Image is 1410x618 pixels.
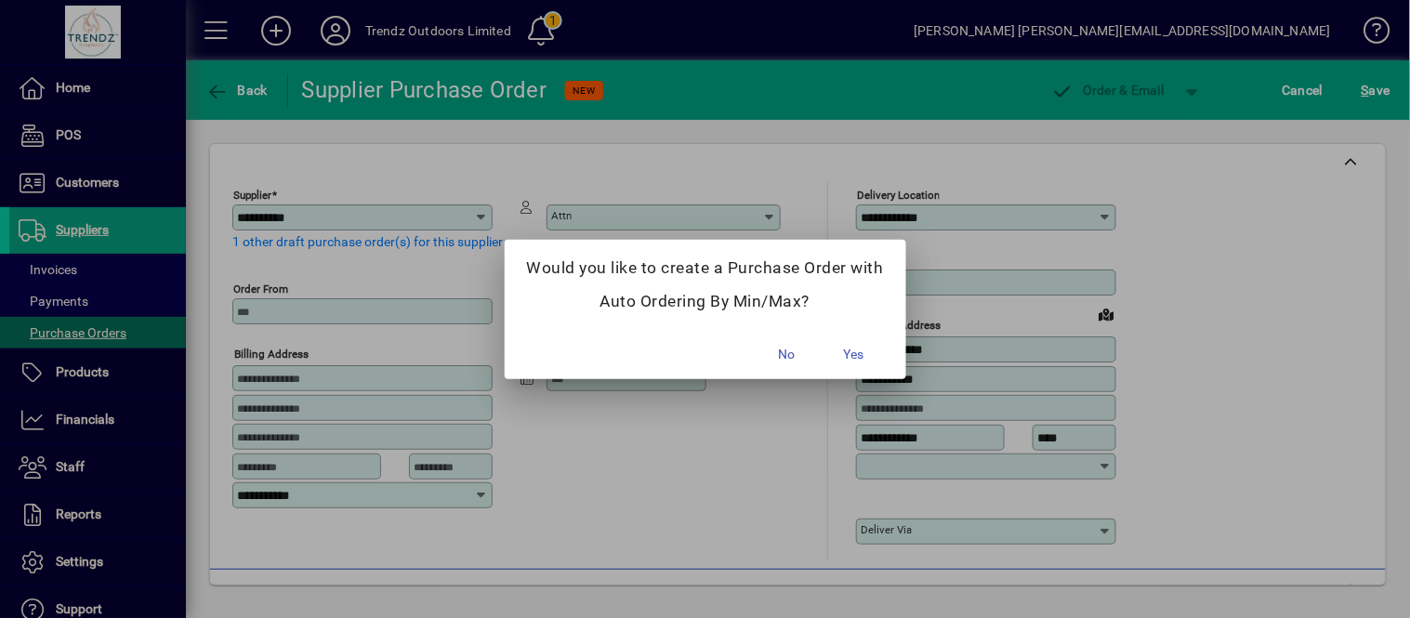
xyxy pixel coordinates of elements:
h5: Would you like to create a Purchase Order with [527,258,884,278]
span: No [779,345,796,364]
button: No [758,338,817,372]
button: Yes [824,338,884,372]
span: Yes [844,345,864,364]
h5: Auto Ordering By Min/Max? [527,292,884,311]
